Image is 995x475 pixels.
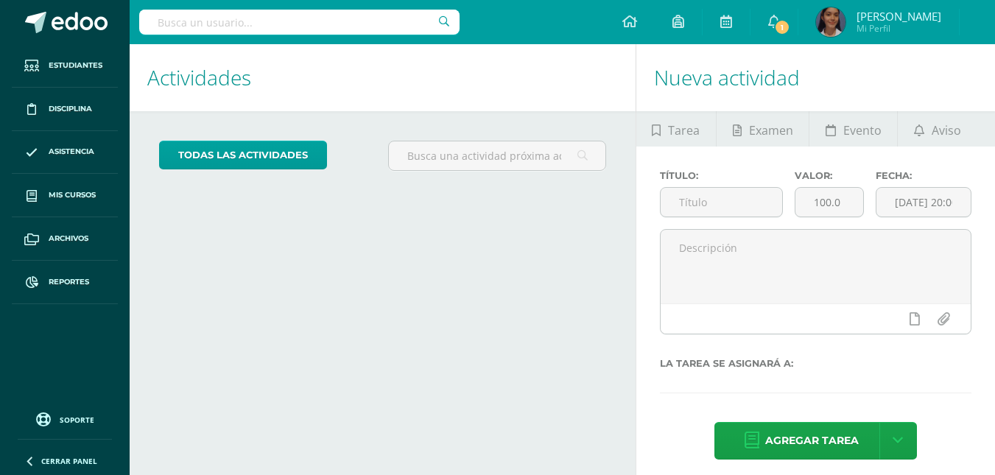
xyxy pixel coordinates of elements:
a: Aviso [898,111,977,147]
input: Título [661,188,782,217]
span: Aviso [932,113,961,148]
span: Disciplina [49,103,92,115]
span: [PERSON_NAME] [857,9,941,24]
span: Examen [749,113,793,148]
a: Asistencia [12,131,118,175]
input: Puntos máximos [795,188,863,217]
a: Archivos [12,217,118,261]
label: Valor: [795,170,864,181]
a: Disciplina [12,88,118,131]
label: Título: [660,170,783,181]
a: Estudiantes [12,44,118,88]
input: Busca una actividad próxima aquí... [389,141,605,170]
a: Tarea [636,111,716,147]
h1: Actividades [147,44,618,111]
label: La tarea se asignará a: [660,358,971,369]
span: Archivos [49,233,88,244]
span: Agregar tarea [765,423,859,459]
a: Soporte [18,409,112,429]
a: todas las Actividades [159,141,327,169]
label: Fecha: [876,170,971,181]
span: Mi Perfil [857,22,941,35]
a: Mis cursos [12,174,118,217]
a: Examen [717,111,809,147]
span: Estudiantes [49,60,102,71]
span: Evento [843,113,882,148]
a: Evento [809,111,897,147]
input: Fecha de entrega [876,188,971,217]
span: Soporte [60,415,94,425]
img: a9dc8396f538b77b0731af4a51e04737.png [816,7,845,37]
span: 1 [774,19,790,35]
span: Asistencia [49,146,94,158]
span: Mis cursos [49,189,96,201]
span: Tarea [668,113,700,148]
a: Reportes [12,261,118,304]
h1: Nueva actividad [654,44,977,111]
input: Busca un usuario... [139,10,460,35]
span: Cerrar panel [41,456,97,466]
span: Reportes [49,276,89,288]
